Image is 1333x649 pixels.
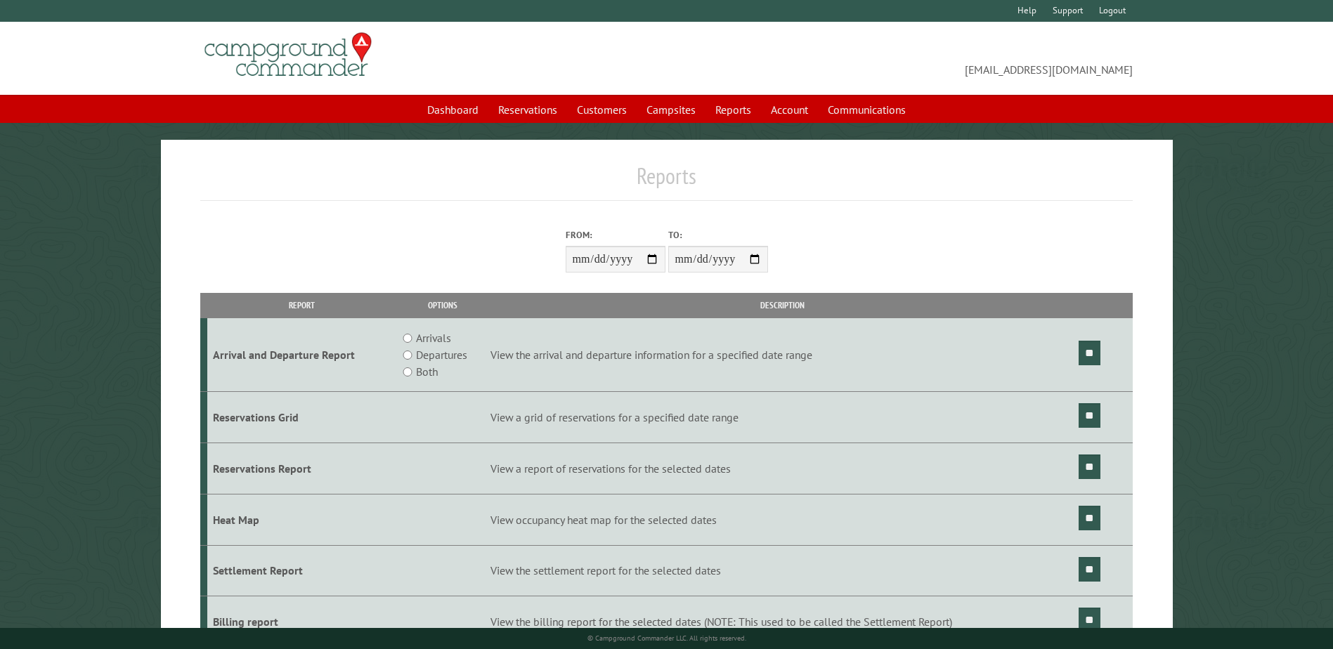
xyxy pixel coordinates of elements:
[707,96,760,123] a: Reports
[488,442,1077,494] td: View a report of reservations for the selected dates
[207,545,396,596] td: Settlement Report
[566,228,665,242] label: From:
[490,96,566,123] a: Reservations
[488,392,1077,443] td: View a grid of reservations for a specified date range
[207,318,396,392] td: Arrival and Departure Report
[587,634,746,643] small: © Campground Commander LLC. All rights reserved.
[416,346,467,363] label: Departures
[488,318,1077,392] td: View the arrival and departure information for a specified date range
[488,494,1077,545] td: View occupancy heat map for the selected dates
[396,293,488,317] th: Options
[668,228,768,242] label: To:
[819,96,914,123] a: Communications
[488,293,1077,317] th: Description
[207,494,396,545] td: Heat Map
[416,363,438,380] label: Both
[200,162,1132,201] h1: Reports
[762,96,817,123] a: Account
[667,39,1133,78] span: [EMAIL_ADDRESS][DOMAIN_NAME]
[488,545,1077,596] td: View the settlement report for the selected dates
[207,392,396,443] td: Reservations Grid
[416,329,451,346] label: Arrivals
[207,596,396,648] td: Billing report
[419,96,487,123] a: Dashboard
[207,293,396,317] th: Report
[200,27,376,82] img: Campground Commander
[488,596,1077,648] td: View the billing report for the selected dates (NOTE: This used to be called the Settlement Report)
[638,96,704,123] a: Campsites
[207,442,396,494] td: Reservations Report
[568,96,635,123] a: Customers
